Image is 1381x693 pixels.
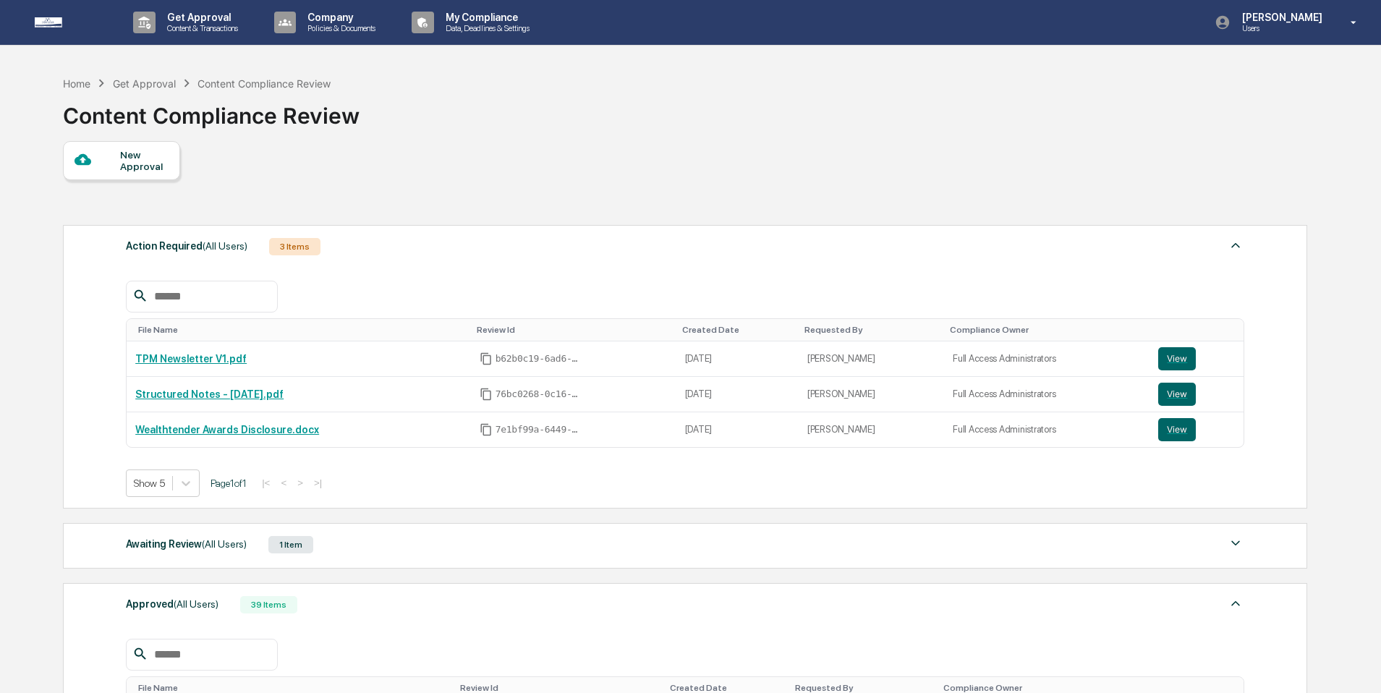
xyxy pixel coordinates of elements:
[944,412,1150,447] td: Full Access Administrators
[240,596,297,613] div: 39 Items
[120,149,169,172] div: New Approval
[1161,325,1238,335] div: Toggle SortBy
[1231,23,1330,33] p: Users
[310,477,326,489] button: >|
[799,341,944,377] td: [PERSON_NAME]
[258,477,274,489] button: |<
[126,595,218,613] div: Approved
[126,237,247,255] div: Action Required
[35,17,104,27] img: logo
[676,377,799,412] td: [DATE]
[156,12,245,23] p: Get Approval
[682,325,793,335] div: Toggle SortBy
[670,683,783,693] div: Toggle SortBy
[480,352,493,365] span: Copy Id
[1158,347,1196,370] button: View
[480,388,493,401] span: Copy Id
[269,238,320,255] div: 3 Items
[434,23,537,33] p: Data, Deadlines & Settings
[434,12,537,23] p: My Compliance
[477,325,671,335] div: Toggle SortBy
[135,424,319,435] a: Wealthtender Awards Disclosure.docx
[1227,595,1244,612] img: caret
[135,388,284,400] a: Structured Notes - [DATE].pdf
[296,23,383,33] p: Policies & Documents
[1160,683,1238,693] div: Toggle SortBy
[276,477,291,489] button: <
[943,683,1142,693] div: Toggle SortBy
[460,683,658,693] div: Toggle SortBy
[1335,645,1374,684] iframe: Open customer support
[113,77,176,90] div: Get Approval
[676,341,799,377] td: [DATE]
[480,423,493,436] span: Copy Id
[202,538,247,550] span: (All Users)
[1158,383,1196,406] button: View
[268,536,313,553] div: 1 Item
[135,353,247,365] a: TPM Newsletter V1.pdf
[944,377,1150,412] td: Full Access Administrators
[138,325,464,335] div: Toggle SortBy
[944,341,1150,377] td: Full Access Administrators
[496,353,582,365] span: b62b0c19-6ad6-40e6-8aeb-64785189a24c
[1227,535,1244,552] img: caret
[1158,383,1235,406] a: View
[799,412,944,447] td: [PERSON_NAME]
[156,23,245,33] p: Content & Transactions
[126,535,247,553] div: Awaiting Review
[1227,237,1244,254] img: caret
[795,683,932,693] div: Toggle SortBy
[174,598,218,610] span: (All Users)
[1158,418,1196,441] button: View
[296,12,383,23] p: Company
[63,77,90,90] div: Home
[197,77,331,90] div: Content Compliance Review
[1231,12,1330,23] p: [PERSON_NAME]
[293,477,307,489] button: >
[950,325,1144,335] div: Toggle SortBy
[63,91,360,129] div: Content Compliance Review
[496,424,582,435] span: 7e1bf99a-6449-45c3-8181-c0e5f5f3b389
[676,412,799,447] td: [DATE]
[496,388,582,400] span: 76bc0268-0c16-4ddb-b54e-a2884c5893c1
[211,477,247,489] span: Page 1 of 1
[138,683,449,693] div: Toggle SortBy
[804,325,938,335] div: Toggle SortBy
[1158,418,1235,441] a: View
[1158,347,1235,370] a: View
[203,240,247,252] span: (All Users)
[799,377,944,412] td: [PERSON_NAME]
